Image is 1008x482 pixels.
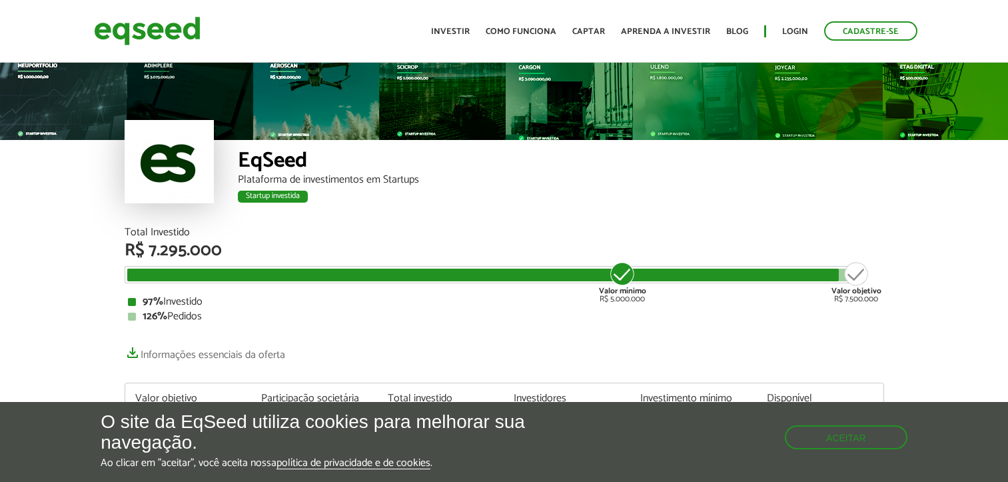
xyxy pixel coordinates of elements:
p: Ao clicar em "aceitar", você aceita nossa . [101,457,584,469]
div: Investimento mínimo [640,393,747,404]
div: Valor objetivo [135,393,242,404]
div: R$ 7.295.000 [125,242,884,259]
div: EqSeed [238,150,884,175]
div: Total investido [388,393,494,404]
div: Investido [128,297,881,307]
strong: Valor mínimo [599,285,646,297]
a: Blog [726,27,748,36]
div: Startup investida [238,191,308,203]
img: EqSeed [94,13,201,49]
div: Investidores [514,393,620,404]
div: R$ 5.000.000 [598,261,648,303]
a: Como funciona [486,27,556,36]
h5: O site da EqSeed utiliza cookies para melhorar sua navegação. [101,412,584,453]
div: Plataforma de investimentos em Startups [238,175,884,185]
a: Informações essenciais da oferta [125,342,285,361]
a: política de privacidade e de cookies [276,458,430,469]
div: R$ 7.500.000 [831,261,881,303]
a: Login [782,27,808,36]
div: Total Investido [125,227,884,238]
a: Cadastre-se [824,21,917,41]
a: Aprenda a investir [621,27,710,36]
div: Disponível [767,393,873,404]
strong: 97% [143,293,163,311]
a: Captar [572,27,605,36]
div: Pedidos [128,311,881,322]
div: Participação societária [261,393,368,404]
strong: 126% [143,307,167,325]
a: Investir [431,27,470,36]
strong: Valor objetivo [831,285,881,297]
button: Aceitar [785,425,907,449]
